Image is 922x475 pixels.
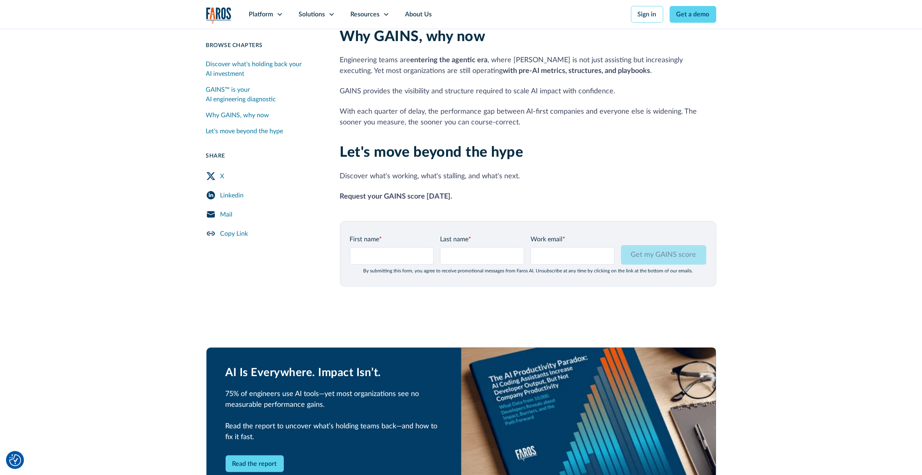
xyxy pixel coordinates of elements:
[206,7,232,24] img: Logo of the analytics and reporting company Faros.
[226,455,284,472] a: Read the report
[340,193,452,200] strong: Request your GAINS score [DATE].
[340,144,716,161] h2: Let's move beyond the hype
[9,454,21,466] img: Revisit consent button
[340,106,716,128] p: With each quarter of delay, the performance gap between AI-first companies and everyone else is w...
[531,235,615,244] label: Work email
[299,10,325,19] div: Solutions
[206,152,321,160] div: Share
[206,167,321,186] a: Twitter Share
[350,235,434,244] label: First name
[226,389,442,443] p: 75% of engineers use AI tools—yet most organizations see no measurable performance gains. Read th...
[340,171,716,182] p: Discover what's working, what's stalling, and what's next.
[206,224,321,243] a: Copy Link
[206,59,321,79] div: Discover what's holding back your AI investment
[220,191,244,200] div: Linkedin
[206,41,321,50] div: Browse Chapters
[206,110,269,120] div: Why GAINS, why now
[340,86,716,97] p: GAINS provides the visibility and structure required to scale AI impact with confidence.
[350,268,706,274] div: By submitting this form, you agree to receive promotional messages from Faros Al. Unsubscribe at ...
[350,235,706,274] form: GAINS Page Form - mid
[249,10,273,19] div: Platform
[206,85,321,104] div: GAINS™ is your AI engineering diagnostic
[631,6,663,23] a: Sign in
[621,245,706,265] input: Get my GAINS score
[206,205,321,224] a: Mail Share
[206,7,232,24] a: home
[220,210,233,219] div: Mail
[206,107,321,123] a: Why GAINS, why now
[206,123,321,139] a: Let's move beyond the hype
[340,28,716,45] h2: Why GAINS, why now
[670,6,716,23] a: Get a demo
[206,186,321,205] a: LinkedIn Share
[503,67,651,75] strong: with pre-AI metrics, structures, and playbooks
[220,171,224,181] div: X
[226,366,442,380] h2: AI Is Everywhere. Impact Isn’t.
[206,56,321,82] a: Discover what's holding back your AI investment
[9,454,21,466] button: Cookie Settings
[351,10,380,19] div: Resources
[206,82,321,107] a: GAINS™ is your AI engineering diagnostic
[411,57,488,64] strong: entering the agentic era
[440,235,524,244] label: Last name
[220,229,248,238] div: Copy Link
[340,55,716,77] p: Engineering teams are , where [PERSON_NAME] is not just assisting but increasingly executing. Yet...
[206,126,283,136] div: Let's move beyond the hype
